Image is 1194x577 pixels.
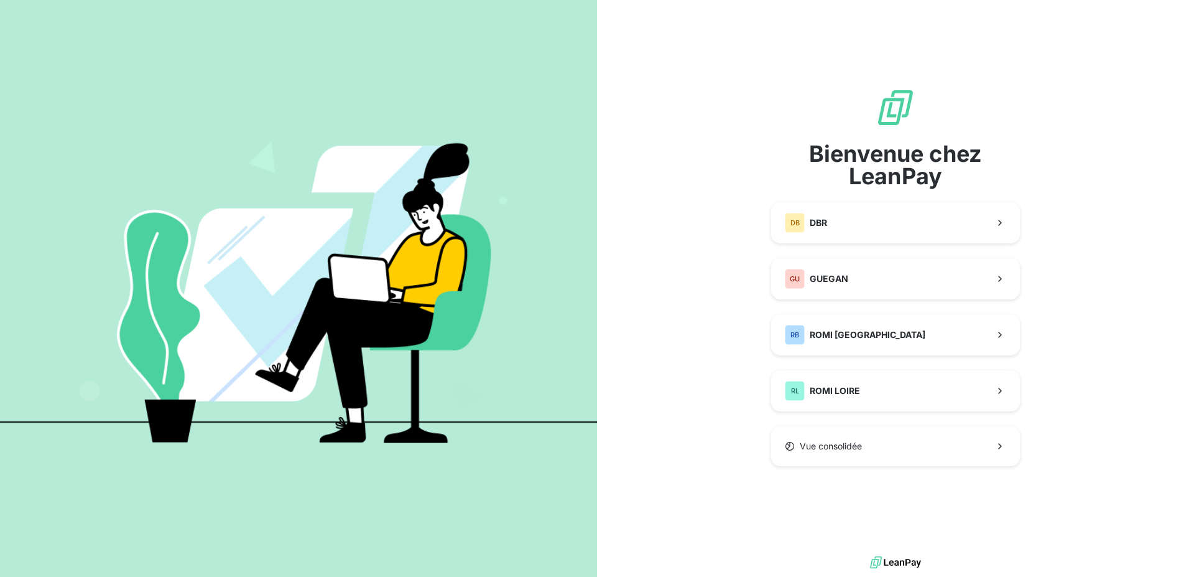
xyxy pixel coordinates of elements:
span: GUEGAN [810,273,848,285]
div: GU [785,269,805,289]
button: RBROMI [GEOGRAPHIC_DATA] [771,314,1020,355]
div: RL [785,381,805,401]
button: Vue consolidée [771,426,1020,466]
img: logo sigle [876,88,915,128]
span: ROMI LOIRE [810,385,860,397]
span: Bienvenue chez LeanPay [771,143,1020,187]
button: GUGUEGAN [771,258,1020,299]
button: DBDBR [771,202,1020,243]
div: DB [785,213,805,233]
div: RB [785,325,805,345]
button: RLROMI LOIRE [771,370,1020,411]
span: Vue consolidée [800,440,862,453]
span: DBR [810,217,827,229]
span: ROMI [GEOGRAPHIC_DATA] [810,329,925,341]
img: logo [870,553,921,572]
